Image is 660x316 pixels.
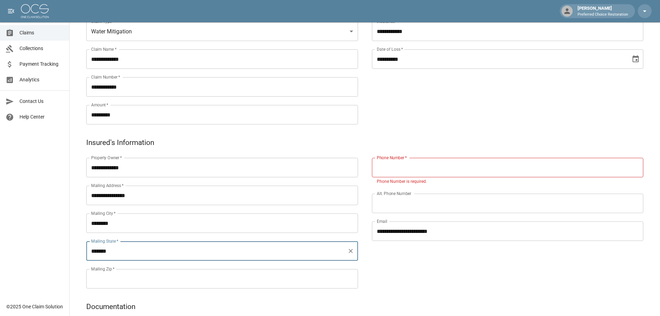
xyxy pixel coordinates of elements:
span: Contact Us [19,98,64,105]
span: Help Center [19,113,64,121]
button: Choose date, selected date is Sep 17, 2025 [629,52,643,66]
label: Property Owner [91,155,122,161]
label: Mailing Address [91,183,124,188]
button: Clear [346,246,356,256]
span: Claims [19,29,64,37]
img: ocs-logo-white-transparent.png [21,4,49,18]
label: Alt. Phone Number [377,191,411,196]
p: Preferred Choice Restoration [578,12,628,18]
span: Payment Tracking [19,60,64,68]
label: Mailing State [91,238,118,244]
label: Mailing Zip [91,266,115,272]
label: Amount [91,102,109,108]
label: Claim Name [91,46,117,52]
span: Analytics [19,76,64,83]
label: Email [377,218,387,224]
label: Phone Number [377,155,407,161]
label: Date of Loss [377,46,403,52]
div: [PERSON_NAME] [575,5,631,17]
label: Mailing City [91,210,116,216]
p: Phone Number is required. [377,178,639,185]
label: Claim Number [91,74,120,80]
span: Collections [19,45,64,52]
div: © 2025 One Claim Solution [6,303,63,310]
button: open drawer [4,4,18,18]
div: Water Mitigation [86,22,358,41]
